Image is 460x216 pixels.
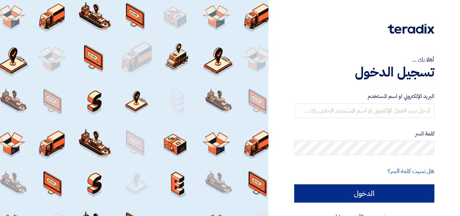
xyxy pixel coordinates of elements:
[294,64,434,80] h1: تسجيل الدخول
[294,130,434,138] label: كلمة السر
[294,55,434,64] div: أهلا بك ...
[388,24,434,34] img: Teradix logo
[294,103,434,118] input: أدخل بريد العمل الإلكتروني او اسم المستخدم الخاص بك ...
[294,184,434,203] input: الدخول
[388,167,434,176] a: هل نسيت كلمة السر؟
[294,92,434,101] label: البريد الإلكتروني او اسم المستخدم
